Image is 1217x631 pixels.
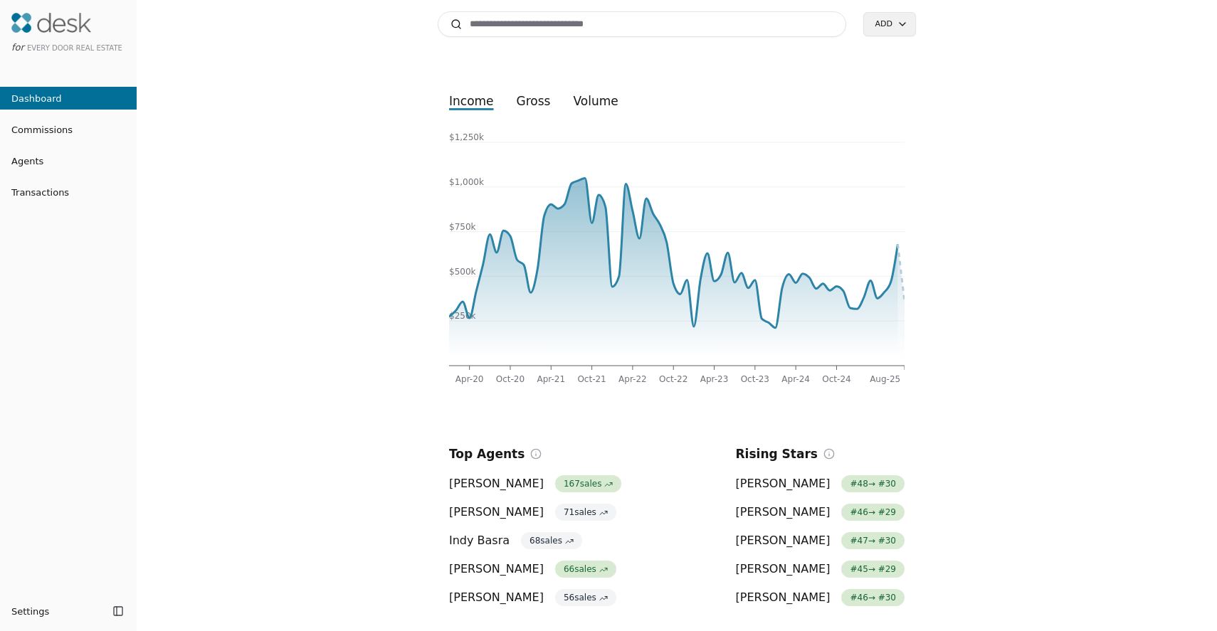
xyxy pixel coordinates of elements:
button: volume [562,88,629,114]
h2: Top Agents [449,444,525,464]
span: [PERSON_NAME] [736,475,831,492]
span: for [11,42,24,53]
tspan: Apr-20 [455,374,484,384]
tspan: Oct-23 [741,374,769,384]
span: [PERSON_NAME] [736,532,831,549]
tspan: $1,250k [449,132,484,142]
span: # 48 → # 30 [841,475,905,492]
span: 68 sales [521,532,582,549]
tspan: Oct-24 [822,374,850,384]
span: # 45 → # 29 [841,561,905,578]
span: Indy Basra [449,532,510,549]
button: gross [505,88,562,114]
tspan: $1,000k [449,177,484,187]
tspan: $250k [449,311,476,321]
span: [PERSON_NAME] [736,561,831,578]
tspan: $750k [449,222,476,232]
img: Desk [11,13,91,33]
tspan: Oct-21 [577,374,606,384]
span: Settings [11,604,49,619]
h2: Rising Stars [736,444,818,464]
span: [PERSON_NAME] [449,504,544,521]
span: [PERSON_NAME] [736,589,831,606]
span: 66 sales [555,561,616,578]
button: income [438,88,505,114]
button: Add [863,12,916,36]
span: # 46 → # 29 [841,504,905,521]
tspan: Oct-20 [496,374,525,384]
tspan: Aug-25 [870,374,900,384]
tspan: Apr-21 [537,374,565,384]
span: 167 sales [555,475,621,492]
tspan: Apr-24 [781,374,810,384]
span: [PERSON_NAME] [736,504,831,521]
span: [PERSON_NAME] [449,475,544,492]
tspan: $500k [449,267,476,277]
span: 71 sales [555,504,616,521]
tspan: Apr-22 [618,374,647,384]
span: [PERSON_NAME] [449,589,544,606]
tspan: Apr-23 [700,374,729,384]
tspan: Oct-22 [659,374,687,384]
span: Every Door Real Estate [27,44,122,52]
span: 56 sales [555,589,616,606]
span: # 47 → # 30 [841,532,905,549]
button: Settings [6,600,108,622]
span: # 46 → # 30 [841,589,905,606]
span: [PERSON_NAME] [449,561,544,578]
